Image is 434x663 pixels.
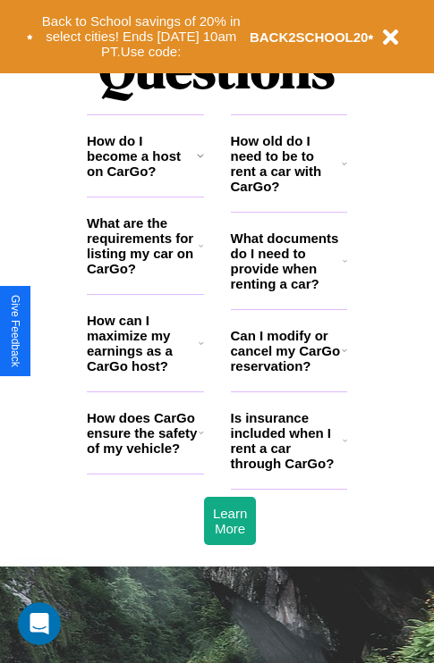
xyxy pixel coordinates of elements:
h3: What documents do I need to provide when renting a car? [231,231,344,291]
h3: How can I maximize my earnings as a CarGo host? [87,313,199,373]
h3: How does CarGo ensure the safety of my vehicle? [87,410,199,456]
h3: How old do I need to be to rent a car with CarGo? [231,133,343,194]
button: Learn More [204,497,256,545]
button: Back to School savings of 20% in select cities! Ends [DATE] 10am PT.Use code: [33,9,250,64]
h3: What are the requirements for listing my car on CarGo? [87,215,199,276]
h3: Can I modify or cancel my CarGo reservation? [231,328,342,373]
h3: How do I become a host on CarGo? [87,133,197,179]
h3: Is insurance included when I rent a car through CarGo? [231,410,343,471]
div: Give Feedback [9,295,21,367]
b: BACK2SCHOOL20 [250,29,369,45]
iframe: Intercom live chat [18,602,61,645]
